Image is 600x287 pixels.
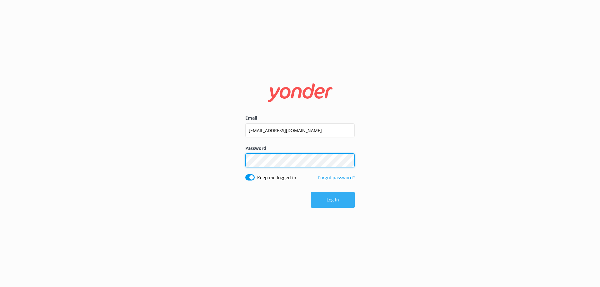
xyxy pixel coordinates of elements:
[257,174,296,181] label: Keep me logged in
[342,154,355,167] button: Show password
[245,145,355,152] label: Password
[318,175,355,181] a: Forgot password?
[245,115,355,121] label: Email
[245,123,355,137] input: user@emailaddress.com
[311,192,355,208] button: Log in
